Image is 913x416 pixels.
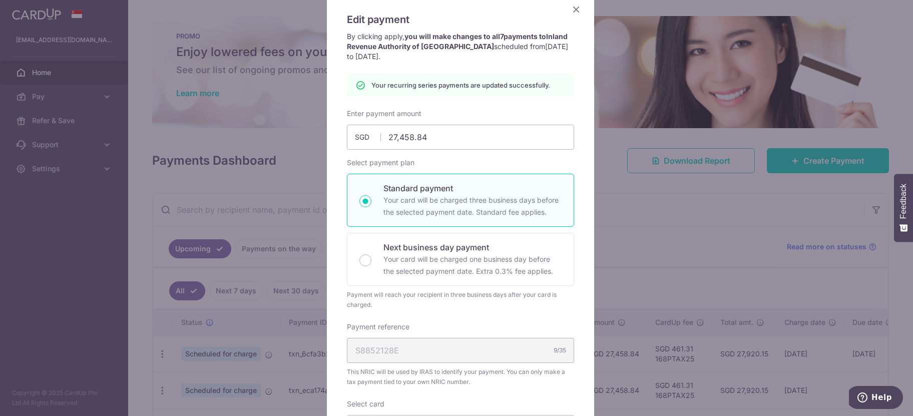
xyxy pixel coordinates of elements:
button: Feedback - Show survey [894,174,913,242]
label: Select card [347,399,384,409]
span: This NRIC will be used by IRAS to identify your payment. You can only make a tax payment tied to ... [347,367,574,387]
p: Your card will be charged one business day before the selected payment date. Extra 0.3% fee applies. [383,253,562,277]
div: 9/35 [554,345,566,355]
span: Feedback [899,184,908,219]
input: 0.00 [347,125,574,150]
p: Your recurring series payments are updated successfully. [371,80,550,90]
button: Close [570,4,582,16]
div: Payment will reach your recipient in three business days after your card is charged. [347,290,574,310]
label: Payment reference [347,322,409,332]
label: Select payment plan [347,158,414,168]
span: 7 [500,32,504,41]
p: Standard payment [383,182,562,194]
p: By clicking apply, scheduled from . [347,32,574,62]
strong: you will make changes to all payments to [347,32,568,51]
p: Your card will be charged three business days before the selected payment date. Standard fee appl... [383,194,562,218]
p: Next business day payment [383,241,562,253]
span: SGD [355,132,381,142]
h5: Edit payment [347,12,574,28]
label: Enter payment amount [347,109,421,119]
iframe: Opens a widget where you can find more information [849,386,903,411]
